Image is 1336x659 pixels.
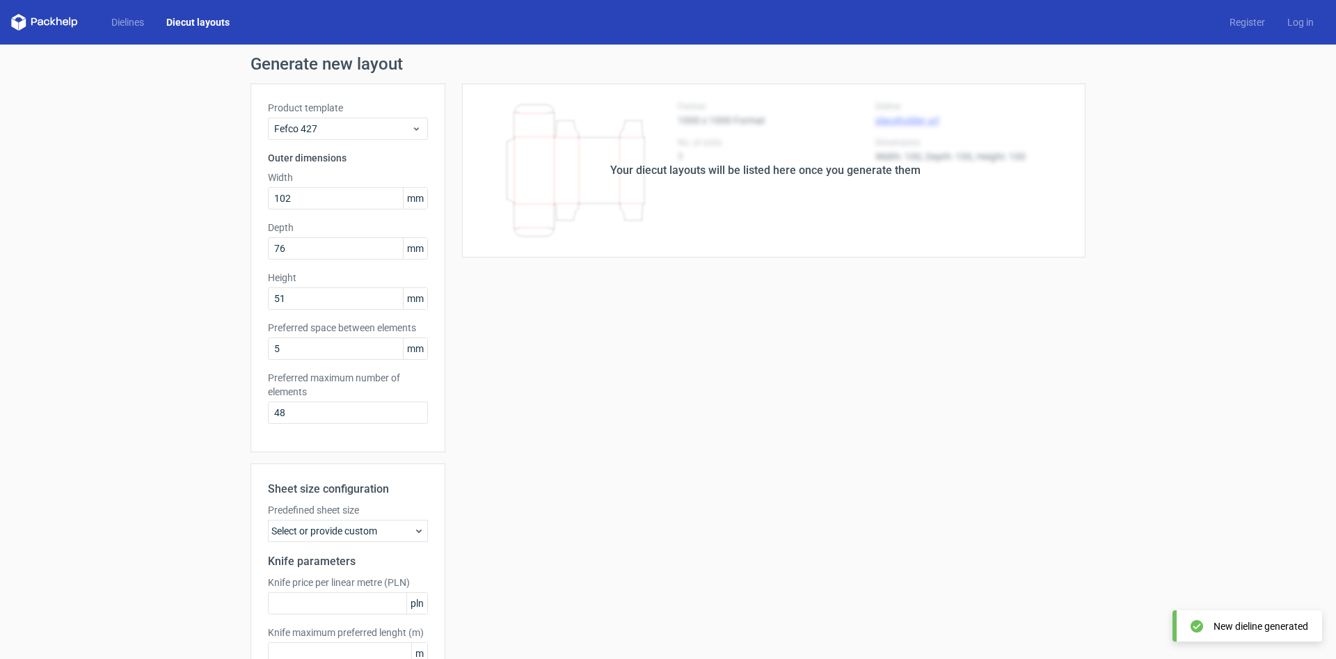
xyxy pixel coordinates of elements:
[268,321,428,335] label: Preferred space between elements
[403,338,427,359] span: mm
[406,593,427,614] span: pln
[1276,15,1325,29] a: Log in
[268,626,428,640] label: Knife maximum preferred lenght (m)
[1214,619,1308,633] div: New dieline generated
[268,271,428,285] label: Height
[1218,15,1276,29] a: Register
[274,122,411,136] span: Fefco 427
[268,101,428,115] label: Product template
[250,56,1085,72] h1: Generate new layout
[155,15,241,29] a: Diecut layouts
[268,553,428,570] h2: Knife parameters
[100,15,155,29] a: Dielines
[268,371,428,399] label: Preferred maximum number of elements
[268,503,428,517] label: Predefined sheet size
[403,238,427,259] span: mm
[268,151,428,165] h3: Outer dimensions
[268,221,428,235] label: Depth
[403,188,427,209] span: mm
[268,520,428,542] div: Select or provide custom
[268,481,428,498] h2: Sheet size configuration
[403,288,427,309] span: mm
[268,575,428,589] label: Knife price per linear metre (PLN)
[610,162,921,179] div: Your diecut layouts will be listed here once you generate them
[268,170,428,184] label: Width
